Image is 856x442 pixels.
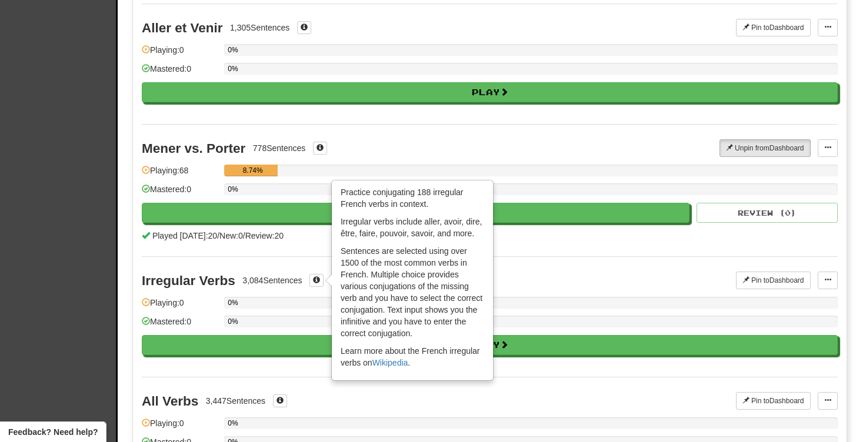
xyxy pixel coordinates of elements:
[253,142,306,154] div: 778 Sentences
[341,245,484,339] p: Sentences are selected using over 1500 of the most common verbs in French. Multiple choice provid...
[142,21,223,35] div: Aller et Venir
[697,203,838,223] button: Review (0)
[142,203,690,223] button: Play
[206,395,265,407] div: 3,447 Sentences
[230,22,289,34] div: 1,305 Sentences
[217,231,219,240] span: /
[142,273,235,288] div: Irregular Verbs
[142,63,218,82] div: Mastered: 0
[228,165,278,176] div: 8.74%
[8,426,98,438] span: Open feedback widget
[245,231,284,240] span: Review: 20
[142,82,838,102] button: Play
[142,141,245,156] div: Mener vs. Porter
[736,272,811,289] button: Pin toDashboard
[243,231,245,240] span: /
[142,335,838,355] button: Play
[372,358,408,367] a: Wikipedia
[736,19,811,36] button: Pin toDashboard
[142,316,218,335] div: Mastered: 0
[152,231,217,240] span: Played [DATE]: 20
[341,186,484,210] p: Practice conjugating 188 irregular French verbs in context.
[219,231,243,240] span: New: 0
[242,274,302,286] div: 3,084 Sentences
[736,392,811,410] button: Pin toDashboard
[142,183,218,203] div: Mastered: 0
[341,216,484,239] p: Irregular verbs include aller, avoir, dire, être, faire, pouvoir, savoir, and more.
[142,394,198,408] div: All Verbs
[142,44,218,63] div: Playing: 0
[341,345,484,369] p: Learn more about the French irregular verbs on .
[142,417,218,437] div: Playing: 0
[142,165,218,184] div: Playing: 68
[142,297,218,316] div: Playing: 0
[720,139,811,157] button: Unpin fromDashboard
